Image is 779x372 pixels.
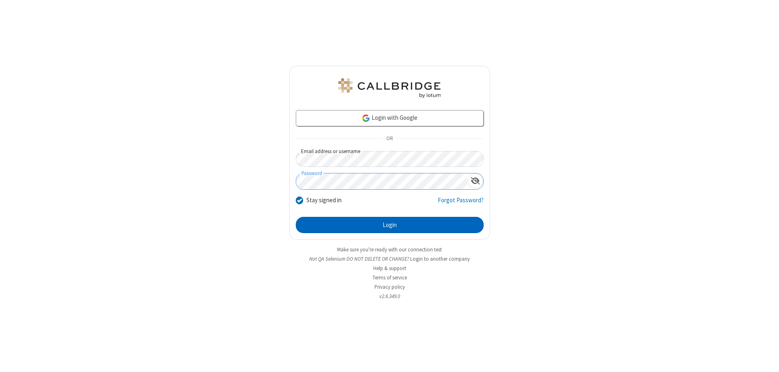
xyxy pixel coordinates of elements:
a: Privacy policy [374,283,405,290]
a: Forgot Password? [438,196,484,211]
input: Email address or username [296,151,484,167]
span: OR [383,133,396,145]
a: Help & support [373,265,406,272]
div: Show password [467,173,483,188]
li: v2.6.349.0 [289,292,490,300]
img: google-icon.png [362,114,370,123]
li: Not QA Selenium DO NOT DELETE OR CHANGE? [289,255,490,263]
a: Terms of service [372,274,407,281]
input: Password [296,173,467,189]
button: Login [296,217,484,233]
label: Stay signed in [306,196,342,205]
img: QA Selenium DO NOT DELETE OR CHANGE [337,78,442,98]
a: Login with Google [296,110,484,126]
button: Login to another company [410,255,470,263]
a: Make sure you're ready with our connection test [337,246,442,253]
